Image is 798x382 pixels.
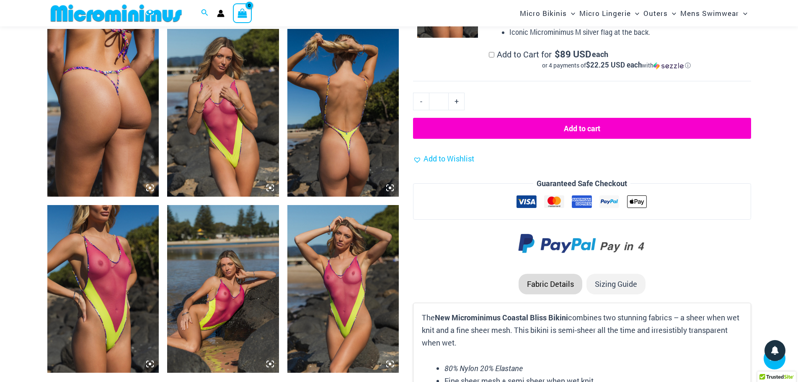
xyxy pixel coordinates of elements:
[435,312,568,322] b: New Microminimus Coastal Bliss Bikini
[641,3,678,24] a: OutersMenu ToggleMenu Toggle
[489,61,744,70] div: or 4 payments of with
[489,49,744,70] label: Add to Cart for
[429,93,449,110] input: Product quantity
[47,29,159,197] img: Coastal Bliss Leopard Sunset 4275 Micro Bikini
[518,3,577,24] a: Micro BikinisMenu ToggleMenu Toggle
[739,3,747,24] span: Menu Toggle
[287,205,399,373] img: Coastal Bliss Leopard Sunset 827 One Piece Monokini
[233,3,252,23] a: View Shopping Cart, empty
[217,10,225,17] a: Account icon link
[201,8,209,19] a: Search icon link
[413,93,429,110] a: -
[643,3,668,24] span: Outers
[422,312,742,349] p: The combines two stunning fabrics – a sheer when wet knit and a fine sheer mesh. This bikini is s...
[413,118,751,139] button: Add to cart
[47,205,159,373] img: Coastal Bliss Leopard Sunset 827 One Piece Monokini
[424,153,474,164] span: Add to Wishlist
[520,3,567,24] span: Micro Bikinis
[47,4,185,23] img: MM SHOP LOGO FLAT
[287,29,399,197] img: Coastal Bliss Leopard Sunset 827 One Piece Monokini
[668,3,676,24] span: Menu Toggle
[577,3,641,24] a: Micro LingerieMenu ToggleMenu Toggle
[567,3,575,24] span: Menu Toggle
[579,3,631,24] span: Micro Lingerie
[631,3,639,24] span: Menu Toggle
[413,153,474,165] a: Add to Wishlist
[680,3,739,24] span: Mens Swimwear
[167,205,279,373] img: Coastal Bliss Leopard Sunset 827 One Piece Monokini
[167,29,279,197] img: Coastal Bliss Leopard Sunset 827 One Piece Monokini
[533,177,630,190] legend: Guaranteed Safe Checkout
[489,52,494,57] input: Add to Cart for$89 USD eachor 4 payments of$22.25 USD eachwithSezzle Click to learn more about Se...
[489,61,744,70] div: or 4 payments of$22.25 USD eachwithSezzle Click to learn more about Sezzle
[592,50,608,58] span: each
[678,3,749,24] a: Mens SwimwearMenu ToggleMenu Toggle
[586,60,642,70] span: $22.25 USD each
[586,274,646,295] li: Sizing Guide
[517,1,751,25] nav: Site Navigation
[519,274,582,295] li: Fabric Details
[555,50,591,58] span: 89 USD
[509,26,744,39] li: Iconic Microminimus M silver flag at the back.
[555,48,560,60] span: $
[653,62,684,70] img: Sezzle
[444,363,523,373] em: 80% Nylon 20% Elastane
[449,93,465,110] a: +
